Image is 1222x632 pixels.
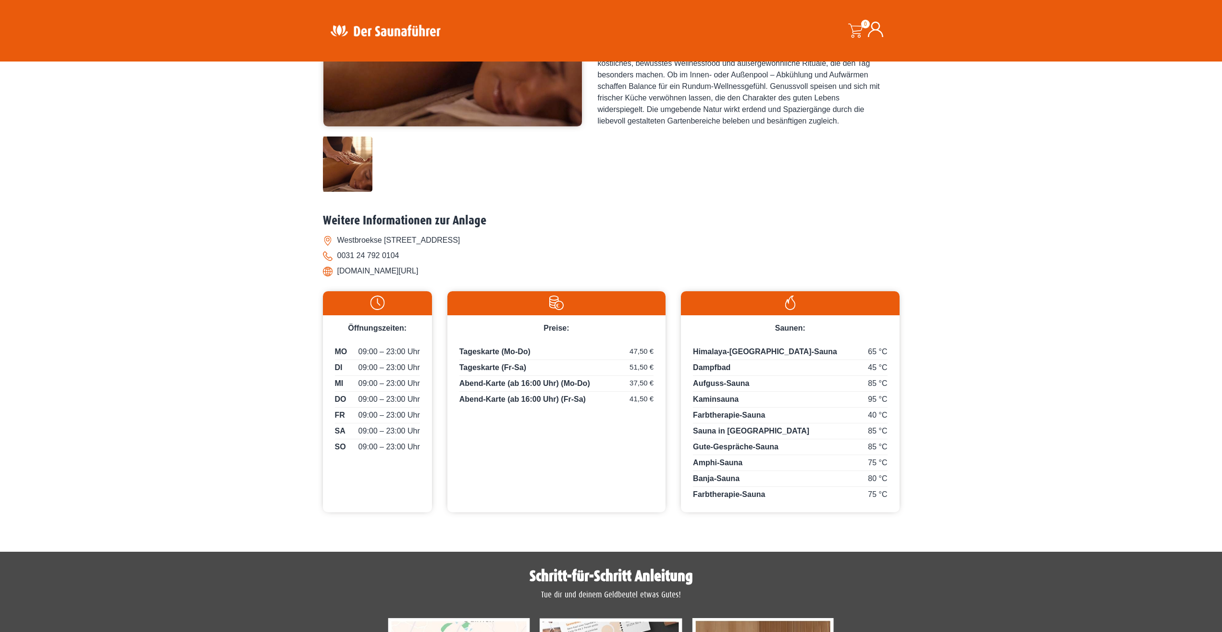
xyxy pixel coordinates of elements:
[693,411,765,419] span: Farbtherapie-Sauna
[459,346,654,360] p: Tageskarte (Mo-Do)
[630,378,654,389] span: 37,50 €
[868,346,887,358] span: 65 °C
[693,459,742,467] span: Amphi-Sauna
[693,427,809,435] span: Sauna in [GEOGRAPHIC_DATA]
[358,378,420,389] span: 09:00 – 23:00 Uhr
[335,362,343,373] span: DI
[693,347,837,356] span: Himalaya-[GEOGRAPHIC_DATA]-Sauna
[323,263,900,279] li: [DOMAIN_NAME][URL]
[868,394,887,405] span: 95 °C
[358,394,420,405] span: 09:00 – 23:00 Uhr
[335,441,346,453] span: SO
[598,35,886,127] div: Die Thermen Maarssen laden mit Saunen und Bädern zu einem Moment der Ruhe und Energie ein. Abgeru...
[328,589,895,601] p: Tue dir und deinem Geldbeutel etwas Gutes!
[693,363,730,372] span: Dampfbad
[543,324,569,332] span: Preise:
[868,409,887,421] span: 40 °C
[686,296,894,310] img: Flamme-weiss.svg
[358,425,420,437] span: 09:00 – 23:00 Uhr
[452,296,661,310] img: Preise-weiss.svg
[868,457,887,469] span: 75 °C
[693,379,749,387] span: Aufguss-Sauna
[348,324,407,332] span: Öffnungszeiten:
[335,394,346,405] span: DO
[328,569,895,584] h1: Schritt-für-Schritt Anleitung
[868,473,887,484] span: 80 °C
[459,378,654,392] p: Abend-Karte (ab 16:00 Uhr) (Mo-Do)
[868,378,887,389] span: 85 °C
[459,362,654,376] p: Tageskarte (Fr-Sa)
[335,346,347,358] span: MO
[358,346,420,358] span: 09:00 – 23:00 Uhr
[323,233,900,248] li: Westbroekse [STREET_ADDRESS]
[335,378,344,389] span: MI
[775,324,805,332] span: Saunen:
[630,394,654,405] span: 41,50 €
[693,443,778,451] span: Gute-Gespräche-Sauna
[358,362,420,373] span: 09:00 – 23:00 Uhr
[868,425,887,437] span: 85 °C
[630,346,654,357] span: 47,50 €
[868,362,887,373] span: 45 °C
[693,395,739,403] span: Kaminsauna
[459,394,654,405] p: Abend-Karte (ab 16:00 Uhr) (Fr-Sa)
[335,409,345,421] span: FR
[868,441,887,453] span: 85 °C
[693,474,740,483] span: Banja-Sauna
[693,490,765,498] span: Farbtherapie-Sauna
[328,296,427,310] img: Uhr-weiss.svg
[323,213,900,228] h2: Weitere Informationen zur Anlage
[358,409,420,421] span: 09:00 – 23:00 Uhr
[868,489,887,500] span: 75 °C
[630,362,654,373] span: 51,50 €
[323,248,900,263] li: 0031 24 792 0104
[861,20,870,28] span: 0
[358,441,420,453] span: 09:00 – 23:00 Uhr
[335,425,346,437] span: SA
